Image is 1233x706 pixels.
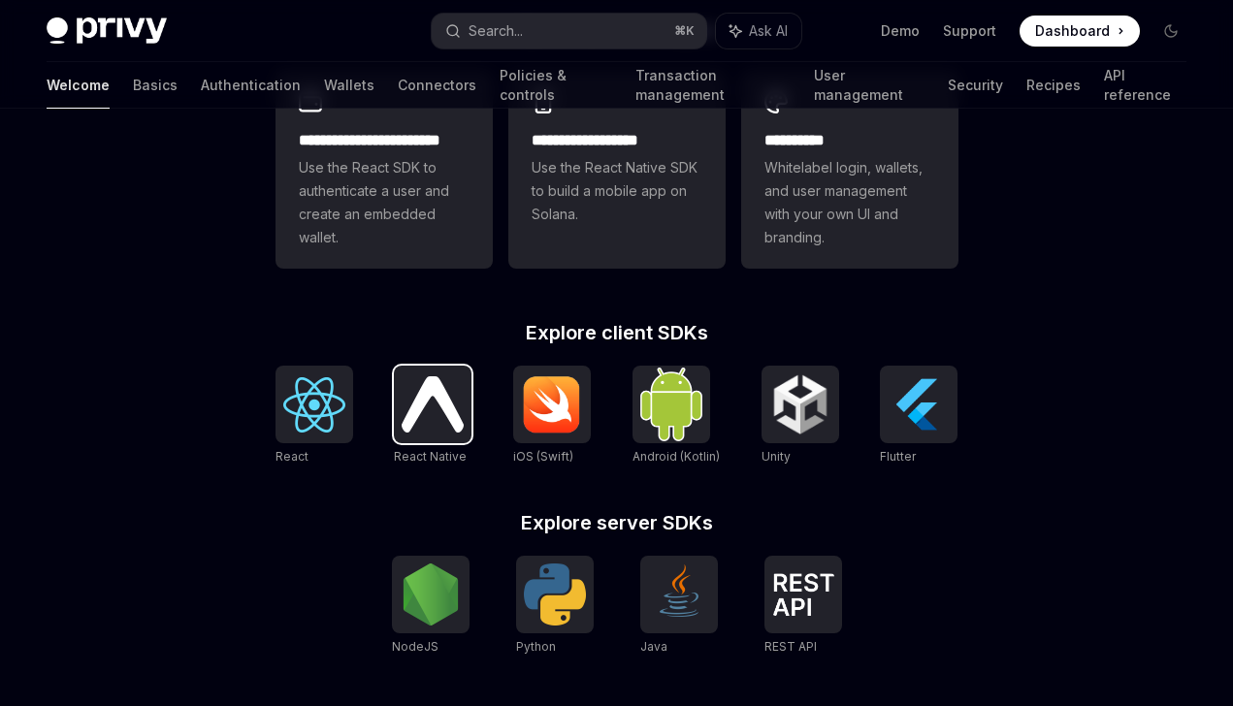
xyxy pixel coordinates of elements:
[633,449,720,464] span: Android (Kotlin)
[948,62,1003,109] a: Security
[640,368,702,440] img: Android (Kotlin)
[276,513,958,532] h2: Explore server SDKs
[741,71,958,269] a: **** *****Whitelabel login, wallets, and user management with your own UI and branding.
[640,556,718,657] a: JavaJava
[276,449,308,464] span: React
[764,556,842,657] a: REST APIREST API
[762,449,791,464] span: Unity
[201,62,301,109] a: Authentication
[432,14,706,48] button: Search...⌘K
[1020,16,1140,47] a: Dashboard
[513,366,591,466] a: iOS (Swift)iOS (Swift)
[1155,16,1186,47] button: Toggle dark mode
[283,377,345,433] img: React
[1035,21,1110,41] span: Dashboard
[640,639,667,654] span: Java
[392,639,438,654] span: NodeJS
[469,19,523,43] div: Search...
[880,449,916,464] span: Flutter
[508,71,726,269] a: **** **** **** ***Use the React Native SDK to build a mobile app on Solana.
[1104,62,1186,109] a: API reference
[880,366,957,466] a: FlutterFlutter
[769,373,831,435] img: Unity
[764,639,817,654] span: REST API
[133,62,178,109] a: Basics
[888,373,950,435] img: Flutter
[299,156,470,249] span: Use the React SDK to authenticate a user and create an embedded wallet.
[1026,62,1081,109] a: Recipes
[398,62,476,109] a: Connectors
[772,573,834,616] img: REST API
[47,17,167,45] img: dark logo
[516,639,556,654] span: Python
[402,376,464,432] img: React Native
[394,449,467,464] span: React Native
[47,62,110,109] a: Welcome
[392,556,470,657] a: NodeJSNodeJS
[674,23,695,39] span: ⌘ K
[276,366,353,466] a: ReactReact
[648,563,710,626] img: Java
[716,14,801,48] button: Ask AI
[532,156,702,226] span: Use the React Native SDK to build a mobile app on Solana.
[516,556,594,657] a: PythonPython
[633,366,720,466] a: Android (Kotlin)Android (Kotlin)
[324,62,374,109] a: Wallets
[881,21,920,41] a: Demo
[749,21,788,41] span: Ask AI
[394,366,471,466] a: React NativeReact Native
[400,563,462,626] img: NodeJS
[521,375,583,433] img: iOS (Swift)
[814,62,925,109] a: User management
[943,21,996,41] a: Support
[764,156,935,249] span: Whitelabel login, wallets, and user management with your own UI and branding.
[762,366,839,466] a: UnityUnity
[635,62,791,109] a: Transaction management
[513,449,573,464] span: iOS (Swift)
[500,62,612,109] a: Policies & controls
[276,323,958,342] h2: Explore client SDKs
[524,563,586,626] img: Python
